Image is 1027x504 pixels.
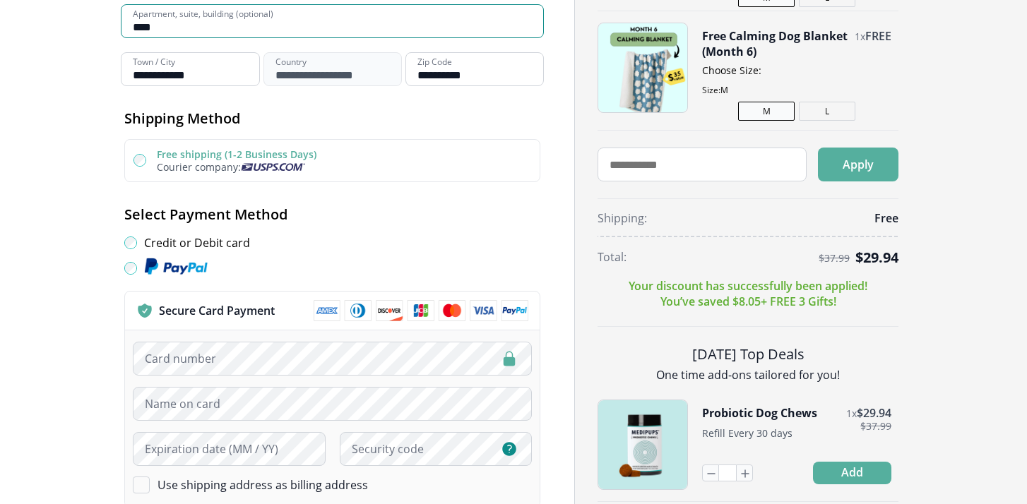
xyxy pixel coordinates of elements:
[860,421,891,432] span: $ 37.99
[818,148,898,181] button: Apply
[855,30,865,43] span: 1 x
[314,300,528,321] img: payment methods
[874,210,898,226] span: Free
[702,405,817,421] button: Probiotic Dog Chews
[241,163,305,171] img: Usps courier company
[702,28,848,59] button: Free Calming Dog Blanket (Month 6)
[629,278,867,309] p: Your discount has successfully been applied! You’ve saved $ 8.05 + FREE 3 Gifts!
[158,477,368,493] label: Use shipping address as billing address
[702,64,891,77] span: Choose Size:
[598,249,627,265] span: Total:
[598,23,687,112] img: Free Calming Dog Blanket (Month 6)
[819,253,850,264] span: $ 37.99
[702,84,891,96] span: Size: M
[124,109,540,128] h2: Shipping Method
[157,148,316,161] label: Free shipping (1-2 Business Days)
[598,400,687,489] img: Probiotic Dog Chews
[157,160,241,174] span: Courier company:
[159,303,275,318] p: Secure Card Payment
[598,210,647,226] span: Shipping:
[738,102,795,121] button: M
[702,426,792,440] span: Refill Every 30 days
[855,248,898,267] span: $ 29.94
[124,205,540,224] h2: Select Payment Method
[598,344,898,364] h2: [DATE] Top Deals
[846,407,857,420] span: 1 x
[144,235,250,251] label: Credit or Debit card
[813,462,891,484] button: Add
[857,405,891,421] span: $ 29.94
[598,367,898,383] p: One time add-ons tailored for you!
[799,102,855,121] button: L
[865,28,891,44] span: FREE
[144,258,208,276] img: Paypal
